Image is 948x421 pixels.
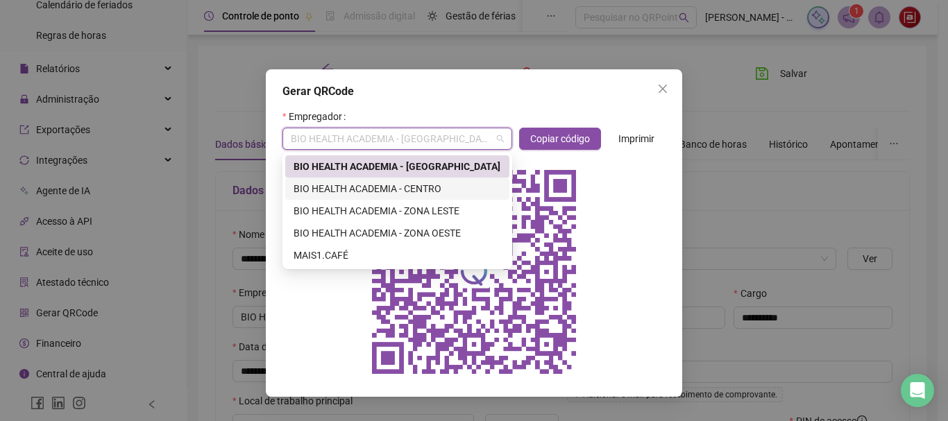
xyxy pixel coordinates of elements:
[294,248,501,263] div: MAIS1.CAFÉ
[294,203,501,218] div: BIO HEALTH ACADEMIA - ZONA LESTE
[519,128,601,150] button: Copiar código
[285,222,509,244] div: BIO HEALTH ACADEMIA - ZONA OESTE
[294,159,501,174] div: BIO HEALTH ACADEMIA - [GEOGRAPHIC_DATA]
[652,78,674,100] button: Close
[285,155,509,178] div: BIO HEALTH ACADEMIA - ARGENTINA
[282,105,351,128] label: Empregador
[901,374,934,407] div: Open Intercom Messenger
[291,128,504,149] span: BIO HEALTH ACADEMIA - ARGENTINA
[282,83,666,100] div: Gerar QRCode
[285,200,509,222] div: BIO HEALTH ACADEMIA - ZONA LESTE
[294,181,501,196] div: BIO HEALTH ACADEMIA - CENTRO
[607,128,666,150] button: Imprimir
[285,244,509,266] div: MAIS1.CAFÉ
[657,83,668,94] span: close
[285,178,509,200] div: BIO HEALTH ACADEMIA - CENTRO
[618,131,654,146] span: Imprimir
[294,225,501,241] div: BIO HEALTH ACADEMIA - ZONA OESTE
[530,131,590,146] span: Copiar código
[363,161,585,383] img: qrcode do empregador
